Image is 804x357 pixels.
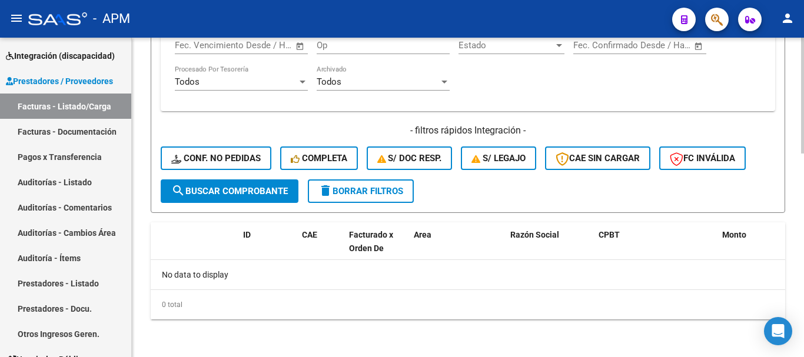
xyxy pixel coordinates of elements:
[414,230,431,239] span: Area
[151,290,785,319] div: 0 total
[573,40,621,51] input: Fecha inicio
[175,76,200,87] span: Todos
[344,222,409,274] datatable-header-cell: Facturado x Orden De
[461,146,536,170] button: S/ legajo
[318,183,333,198] mat-icon: delete
[171,183,185,198] mat-icon: search
[171,153,261,164] span: Conf. no pedidas
[459,40,554,51] span: Estado
[151,260,785,289] div: No data to display
[161,146,271,170] button: Conf. no pedidas
[692,39,706,53] button: Open calendar
[318,186,403,196] span: Borrar Filtros
[556,153,640,164] span: CAE SIN CARGAR
[722,230,746,239] span: Monto
[670,153,735,164] span: FC Inválida
[302,230,317,239] span: CAE
[6,49,115,62] span: Integración (discapacidad)
[317,76,341,87] span: Todos
[717,222,788,274] datatable-header-cell: Monto
[632,40,689,51] input: Fecha fin
[280,146,358,170] button: Completa
[377,153,442,164] span: S/ Doc Resp.
[297,222,344,274] datatable-header-cell: CAE
[161,124,775,137] h4: - filtros rápidos Integración -
[171,186,288,196] span: Buscar Comprobante
[659,146,746,170] button: FC Inválida
[243,230,251,239] span: ID
[409,222,489,274] datatable-header-cell: Area
[9,11,24,25] mat-icon: menu
[6,75,113,88] span: Prestadores / Proveedores
[291,153,347,164] span: Completa
[471,153,526,164] span: S/ legajo
[238,222,297,274] datatable-header-cell: ID
[93,6,130,32] span: - APM
[233,40,290,51] input: Fecha fin
[599,230,620,239] span: CPBT
[510,230,559,239] span: Razón Social
[780,11,795,25] mat-icon: person
[594,222,717,274] datatable-header-cell: CPBT
[506,222,594,274] datatable-header-cell: Razón Social
[764,317,792,345] div: Open Intercom Messenger
[308,179,414,203] button: Borrar Filtros
[294,39,307,53] button: Open calendar
[545,146,650,170] button: CAE SIN CARGAR
[161,179,298,203] button: Buscar Comprobante
[349,230,393,253] span: Facturado x Orden De
[175,40,222,51] input: Fecha inicio
[367,146,453,170] button: S/ Doc Resp.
